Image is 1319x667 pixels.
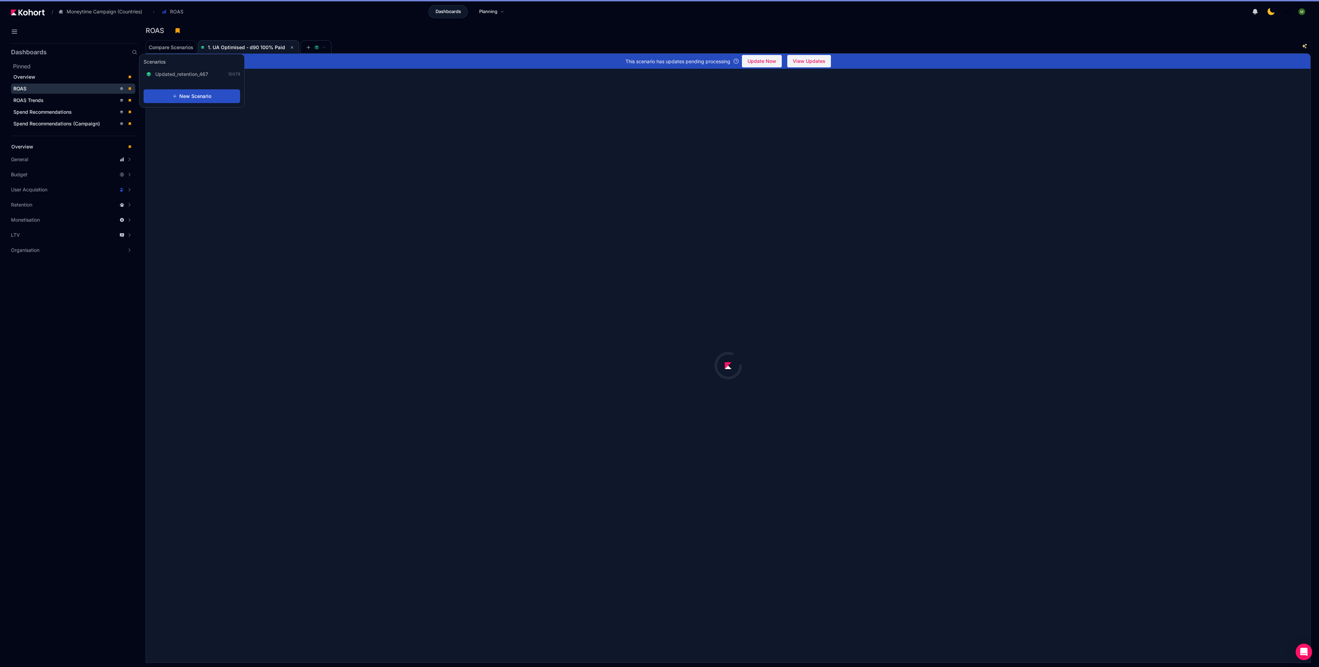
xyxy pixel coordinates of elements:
span: New Scenario [179,93,211,100]
button: Updated_retention_467 [144,69,215,80]
img: Kohort logo [11,9,45,15]
span: LTV [11,232,20,238]
span: 1. UA Optimised - d90 100% Paid [208,44,285,50]
a: Overview [9,142,135,152]
h2: Dashboards [11,49,47,55]
button: Update Now [742,55,782,67]
span: Spend Recommendations (Campaign) [13,121,100,126]
span: View Updates [793,56,825,66]
span: 10079 [228,71,240,77]
button: New Scenario [144,89,240,103]
span: Budget [11,171,27,178]
a: ROAS [11,84,135,94]
span: Overview [13,74,35,80]
span: Spend Recommendations [13,109,72,115]
span: Monetisation [11,216,40,223]
span: Compare Scenarios [149,45,193,50]
h3: Scenarios [144,58,166,67]
a: Overview [11,72,135,82]
h3: ROAS [146,27,168,34]
span: Update Now [747,56,776,66]
a: ROAS Trends [11,95,135,105]
button: View Updates [787,55,831,67]
img: logo_MoneyTimeLogo_1_20250619094856634230.png [1283,8,1290,15]
span: Updated_retention_467 [155,71,208,78]
a: Planning [472,5,511,18]
span: Planning [479,8,497,15]
span: Retention [11,201,32,208]
span: ROAS [13,86,26,91]
div: Open Intercom Messenger [1296,644,1312,660]
a: Spend Recommendations (Campaign) [11,119,135,129]
span: This scenario has updates pending processing [625,58,730,65]
span: › [151,9,156,14]
span: ROAS Trends [13,97,44,103]
h2: Pinned [13,62,137,70]
a: Dashboards [428,5,468,18]
button: Moneytime Campaign (Countries) [55,6,149,18]
span: Moneytime Campaign (Countries) [67,8,142,15]
button: ROAS [158,6,191,18]
span: General [11,156,28,163]
span: ROAS [170,8,183,15]
span: Dashboards [436,8,461,15]
span: Organisation [11,247,40,254]
a: Spend Recommendations [11,107,135,117]
span: / [46,8,53,15]
span: User Acquisition [11,186,47,193]
span: Overview [11,144,33,149]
